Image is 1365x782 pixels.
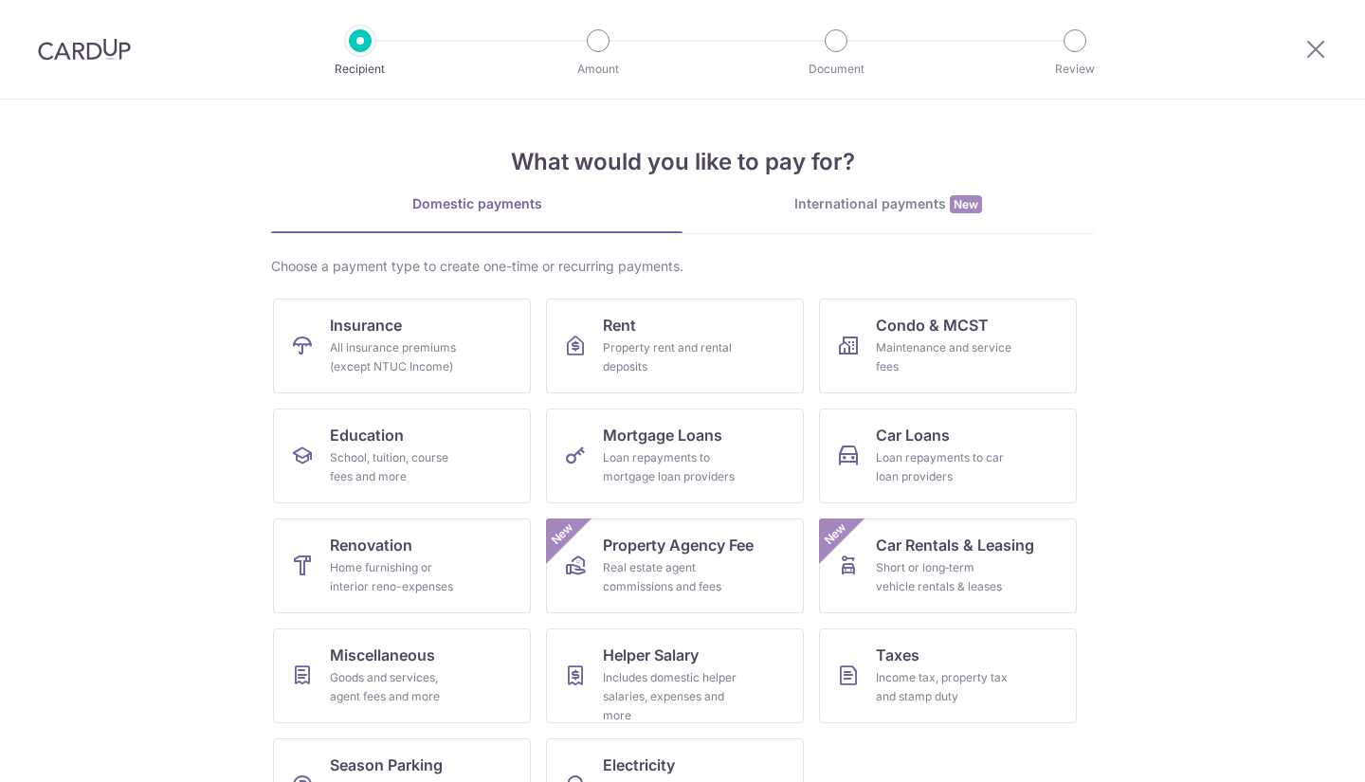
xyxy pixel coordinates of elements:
div: Short or long‑term vehicle rentals & leases [876,558,1012,596]
a: InsuranceAll insurance premiums (except NTUC Income) [273,299,531,393]
a: EducationSchool, tuition, course fees and more [273,409,531,503]
span: Property Agency Fee [603,534,754,556]
div: Goods and services, agent fees and more [330,668,466,706]
div: Choose a payment type to create one-time or recurring payments. [271,257,1094,276]
img: CardUp [38,38,131,61]
p: Recipient [290,60,430,79]
span: New [820,518,851,550]
iframe: Opens a widget where you can find more information [1244,725,1346,773]
span: Miscellaneous [330,644,435,666]
span: Car Loans [876,424,950,446]
div: Real estate agent commissions and fees [603,558,739,596]
div: All insurance premiums (except NTUC Income) [330,338,466,376]
span: Season Parking [330,754,443,776]
a: MiscellaneousGoods and services, agent fees and more [273,628,531,723]
a: Helper SalaryIncludes domestic helper salaries, expenses and more [546,628,804,723]
div: Home furnishing or interior reno-expenses [330,558,466,596]
span: Car Rentals & Leasing [876,534,1034,556]
a: TaxesIncome tax, property tax and stamp duty [819,628,1077,723]
div: Property rent and rental deposits [603,338,739,376]
span: Renovation [330,534,412,556]
p: Amount [528,60,668,79]
a: Property Agency FeeReal estate agent commissions and feesNew [546,518,804,613]
span: Electricity [603,754,675,776]
a: Car Rentals & LeasingShort or long‑term vehicle rentals & leasesNew [819,518,1077,613]
div: Loan repayments to car loan providers [876,448,1012,486]
span: Rent [603,314,636,336]
div: School, tuition, course fees and more [330,448,466,486]
span: Helper Salary [603,644,699,666]
span: Education [330,424,404,446]
a: Mortgage LoansLoan repayments to mortgage loan providers [546,409,804,503]
a: Condo & MCSTMaintenance and service fees [819,299,1077,393]
div: Includes domestic helper salaries, expenses and more [603,668,739,725]
a: RentProperty rent and rental deposits [546,299,804,393]
span: Mortgage Loans [603,424,722,446]
div: Loan repayments to mortgage loan providers [603,448,739,486]
span: Condo & MCST [876,314,989,336]
span: Taxes [876,644,919,666]
a: RenovationHome furnishing or interior reno-expenses [273,518,531,613]
div: International payments [682,194,1094,214]
a: Car LoansLoan repayments to car loan providers [819,409,1077,503]
p: Review [1005,60,1145,79]
div: Income tax, property tax and stamp duty [876,668,1012,706]
span: New [547,518,578,550]
div: Domestic payments [271,194,682,213]
span: Insurance [330,314,402,336]
h4: What would you like to pay for? [271,145,1094,179]
span: New [950,195,982,213]
p: Document [766,60,906,79]
div: Maintenance and service fees [876,338,1012,376]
